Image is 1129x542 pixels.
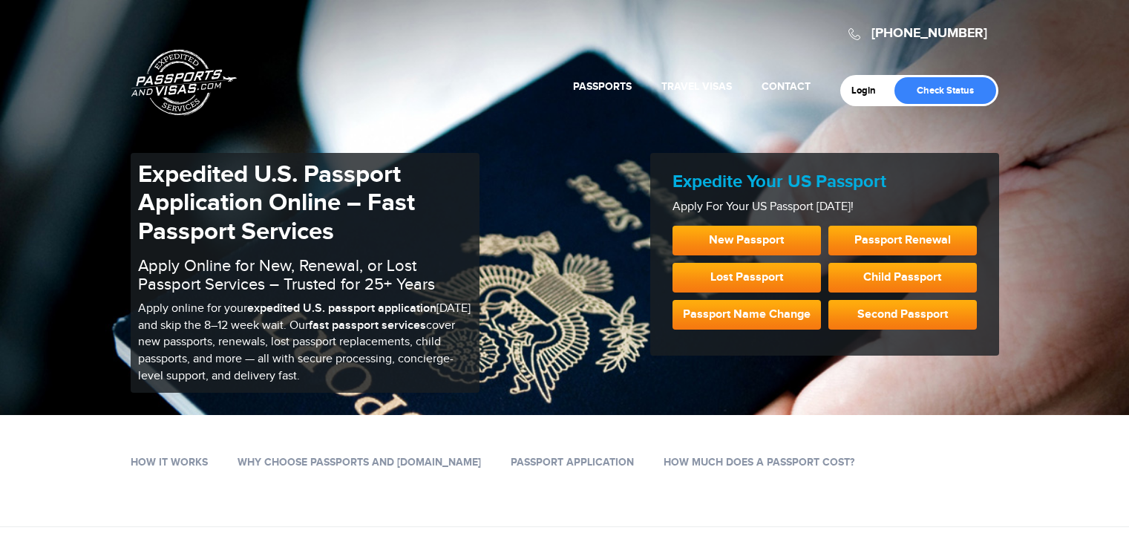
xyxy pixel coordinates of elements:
[762,80,811,93] a: Contact
[573,80,632,93] a: Passports
[673,172,977,193] h2: Expedite Your US Passport
[673,199,977,216] p: Apply For Your US Passport [DATE]!
[664,456,854,468] a: How Much Does a Passport Cost?
[894,77,996,104] a: Check Status
[673,226,821,255] a: New Passport
[131,49,237,116] a: Passports & [DOMAIN_NAME]
[138,160,472,246] h1: Expedited U.S. Passport Application Online – Fast Passport Services
[131,456,208,468] a: How it works
[871,25,987,42] a: [PHONE_NUMBER]
[828,300,977,330] a: Second Passport
[661,80,732,93] a: Travel Visas
[828,226,977,255] a: Passport Renewal
[673,263,821,293] a: Lost Passport
[138,301,472,385] p: Apply online for your [DATE] and skip the 8–12 week wait. Our cover new passports, renewals, lost...
[511,456,634,468] a: Passport Application
[673,300,821,330] a: Passport Name Change
[247,301,436,316] b: expedited U.S. passport application
[138,257,472,293] h2: Apply Online for New, Renewal, or Lost Passport Services – Trusted for 25+ Years
[851,85,886,97] a: Login
[238,456,481,468] a: Why Choose Passports and [DOMAIN_NAME]
[309,319,426,333] b: fast passport services
[828,263,977,293] a: Child Passport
